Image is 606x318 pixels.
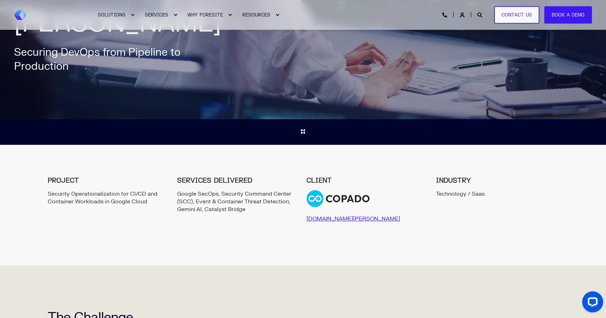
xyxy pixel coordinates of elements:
iframe: LiveChat chat widget [577,289,606,318]
div: Securing DevOps from Pipeline to Production [14,46,189,74]
span: Security Operationalization for CI/CD and Container Workloads in Google Cloud [48,190,163,223]
span: INDUSTRY [436,177,551,190]
span: SOLUTIONS [98,12,126,18]
img: Copado logo [307,190,370,207]
span: CLIENT [307,177,422,190]
img: Foresite brand mark, a hexagon shape of blues with a directional arrow to the right hand side [14,10,26,20]
div: Expand SOLUTIONS [130,13,135,17]
a: Go Back [301,128,305,136]
span: RESOURCES [242,12,270,18]
a: Book a Demo [544,6,592,24]
a: Back to Home [14,10,26,20]
a: Login [460,12,466,18]
span: Google SecOps, Security Command Center (SCC), Event & Container Threat Detection, Gemini AI, Cata... [177,190,292,223]
div: Expand RESOURCES [275,13,280,17]
span: Technology / Saas [436,190,485,223]
a: [DOMAIN_NAME][PERSON_NAME] [307,215,400,222]
div: Expand WHY FORESITE [228,13,232,17]
span: PROJECT [48,177,163,190]
span: SERVICES DELIVERED [177,177,292,190]
div: Expand SERVICES [173,13,177,17]
a: Open Search [477,12,484,18]
span: WHY FORESITE [188,12,223,18]
a: Contact Us [494,6,539,24]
